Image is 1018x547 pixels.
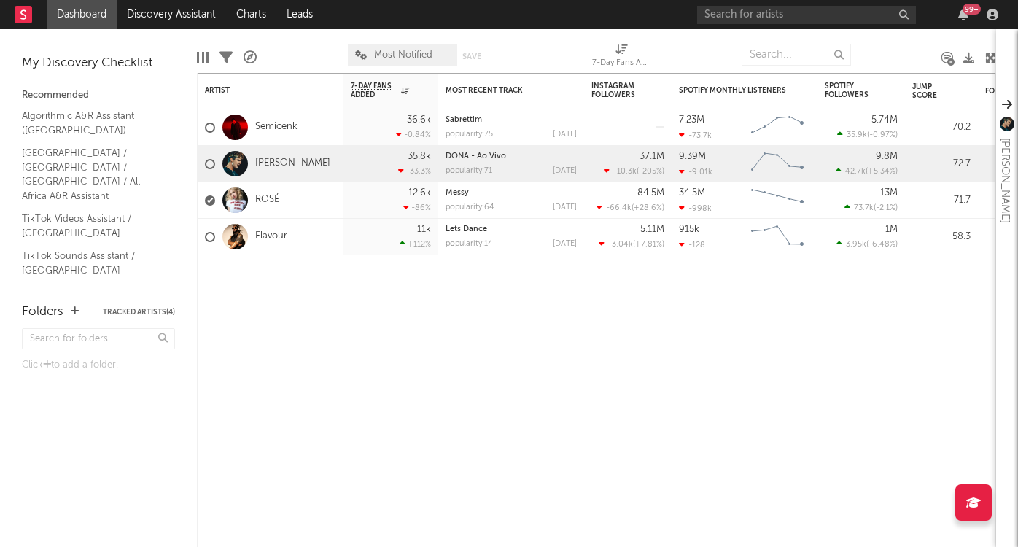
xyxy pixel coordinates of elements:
a: TikTok Videos Assistant / [GEOGRAPHIC_DATA] [22,211,160,241]
div: ( ) [837,130,898,139]
div: -33.3 % [398,166,431,176]
span: 7-Day Fans Added [351,82,397,99]
div: [DATE] [553,240,577,248]
a: Sabrettim [446,116,482,124]
input: Search for folders... [22,328,175,349]
div: Filters [219,36,233,79]
div: [DATE] [553,167,577,175]
div: [DATE] [553,203,577,212]
a: DONA - Ao Vivo [446,152,506,160]
div: popularity: 75 [446,131,493,139]
div: -128 [679,240,705,249]
span: -3.04k [608,241,633,249]
div: -73.7k [679,131,712,140]
div: 5.74M [871,115,898,125]
div: Spotify Monthly Listeners [679,86,788,95]
button: Save [462,53,481,61]
svg: Chart title [745,109,810,146]
div: ( ) [597,203,664,212]
div: Artist [205,86,314,95]
div: 99 + [963,4,981,15]
div: 9.8M [876,152,898,161]
div: 35.8k [408,152,431,161]
div: Lets Dance [446,225,577,233]
div: 7-Day Fans Added (7-Day Fans Added) [592,36,650,79]
div: 12.6k [408,188,431,198]
div: ( ) [604,166,664,176]
div: [PERSON_NAME] [996,138,1014,223]
div: 9.39M [679,152,706,161]
svg: Chart title [745,219,810,255]
div: ( ) [836,239,898,249]
div: 34.5M [679,188,705,198]
span: -6.48 % [869,241,895,249]
span: -10.3k [613,168,637,176]
a: Flavour [255,230,287,243]
div: -86 % [403,203,431,212]
span: +28.6 % [634,204,662,212]
input: Search... [742,44,851,66]
div: 37.1M [640,152,664,161]
div: 70.2 [912,119,971,136]
span: +5.34 % [868,168,895,176]
div: -0.84 % [396,130,431,139]
div: 7.23M [679,115,704,125]
div: -9.01k [679,167,712,176]
div: ( ) [836,166,898,176]
div: Edit Columns [197,36,209,79]
div: Messy [446,189,577,197]
div: 36.6k [407,115,431,125]
a: Semicenk [255,121,298,133]
span: -0.97 % [869,131,895,139]
div: 1M [885,225,898,234]
div: 72.7 [912,155,971,173]
button: 99+ [958,9,968,20]
span: +7.81 % [635,241,662,249]
div: +112 % [400,239,431,249]
div: ( ) [599,239,664,249]
div: 84.5M [637,188,664,198]
div: popularity: 64 [446,203,494,212]
a: [PERSON_NAME] [255,158,330,170]
a: Lets Dance [446,225,487,233]
div: 71.7 [912,192,971,209]
span: -205 % [639,168,662,176]
div: popularity: 14 [446,240,493,248]
span: 3.95k [846,241,866,249]
div: popularity: 71 [446,167,492,175]
div: 7-Day Fans Added (7-Day Fans Added) [592,55,650,72]
div: DONA - Ao Vivo [446,152,577,160]
span: 35.9k [847,131,867,139]
div: A&R Pipeline [244,36,257,79]
div: Folders [22,303,63,321]
a: Messy [446,189,469,197]
div: Jump Score [912,82,949,100]
svg: Chart title [745,146,810,182]
div: 58.3 [912,228,971,246]
button: Tracked Artists(4) [103,309,175,316]
span: 73.7k [854,204,874,212]
div: Spotify Followers [825,82,876,99]
span: -66.4k [606,204,632,212]
div: 11k [417,225,431,234]
div: Instagram Followers [591,82,642,99]
div: Recommended [22,87,175,104]
input: Search for artists [697,6,916,24]
div: [DATE] [553,131,577,139]
span: -2.1 % [876,204,895,212]
a: ROSÉ [255,194,279,206]
div: Click to add a folder. [22,357,175,374]
a: [GEOGRAPHIC_DATA] / [GEOGRAPHIC_DATA] / [GEOGRAPHIC_DATA] / All Africa A&R Assistant [22,145,160,203]
a: TikTok Sounds Assistant / [GEOGRAPHIC_DATA] [22,248,160,278]
a: Algorithmic A&R Assistant ([GEOGRAPHIC_DATA]) [22,108,160,138]
div: -998k [679,203,712,213]
div: 13M [880,188,898,198]
div: My Discovery Checklist [22,55,175,72]
svg: Chart title [745,182,810,219]
div: ( ) [844,203,898,212]
span: Most Notified [374,50,432,60]
span: 42.7k [845,168,866,176]
div: Most Recent Track [446,86,555,95]
div: 5.11M [640,225,664,234]
div: 915k [679,225,699,234]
